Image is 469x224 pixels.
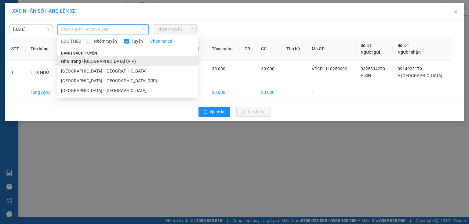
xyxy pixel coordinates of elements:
span: Số ĐT [398,43,409,48]
span: 0914023179 [398,66,422,71]
span: A [GEOGRAPHIC_DATA] [398,73,442,78]
span: Chọn chuyến [157,25,193,34]
span: A SIN [361,73,371,78]
span: Người gửi [361,50,380,55]
button: rollbackQuay lại [198,107,230,117]
span: Quay lại [210,108,225,115]
span: close [453,9,458,14]
td: Tổng cộng [26,84,58,101]
td: 1 [6,61,26,84]
span: 30.000 [212,66,225,71]
a: Chọn tất cả [150,38,172,44]
th: CC [256,37,281,61]
span: Người nhận [398,50,421,55]
span: 30.000 [261,66,274,71]
td: 1 TX NHỎ [26,61,58,84]
th: Tên hàng [26,37,58,61]
td: 30.000 [256,84,281,101]
li: Nha Trang - [GEOGRAPHIC_DATA] (VIP) [57,56,198,66]
span: Danh sách tuyến [57,51,101,56]
button: uploadLên hàng [236,107,271,117]
th: Mã GD [307,37,356,61]
th: Tổng cước [207,37,240,61]
td: 30.000 [207,84,240,101]
span: Số ĐT [361,43,372,48]
span: VPCR1110250002 [312,66,347,71]
span: 0325334270 [361,66,385,71]
th: STT [6,37,26,61]
span: Nhóm tuyến [91,38,119,44]
span: LỌC THEO [61,38,82,44]
input: 11/10/2025 [13,26,43,33]
li: [GEOGRAPHIC_DATA] - [GEOGRAPHIC_DATA] [57,86,198,95]
span: Chọn tuyến - nhóm tuyến [61,25,145,34]
li: [GEOGRAPHIC_DATA] - [GEOGRAPHIC_DATA] [57,66,198,76]
li: [GEOGRAPHIC_DATA] - [GEOGRAPHIC_DATA] (VIP) [57,76,198,86]
span: rollback [203,110,208,115]
th: CR [240,37,256,61]
span: XÁC NHẬN SỐ HÀNG LÊN XE [12,8,76,14]
th: Thu hộ [282,37,307,61]
span: down [142,27,145,31]
span: Tuyến [129,38,145,44]
td: 1 [307,84,356,101]
button: Close [447,3,464,20]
